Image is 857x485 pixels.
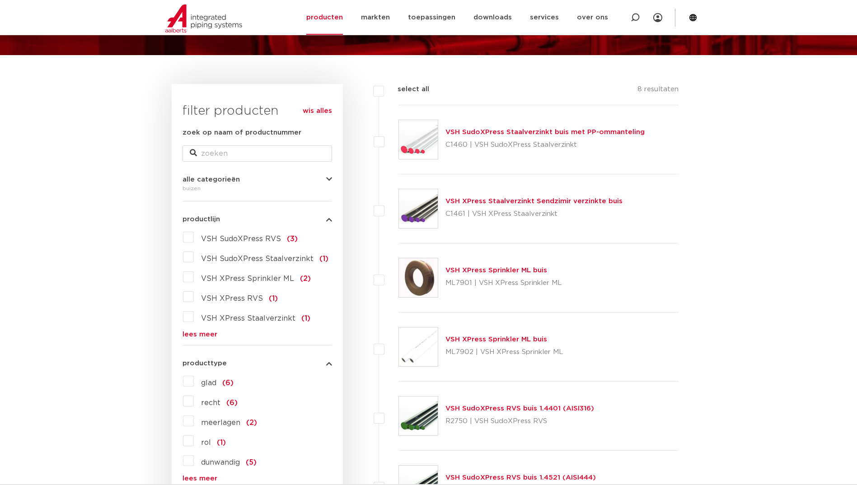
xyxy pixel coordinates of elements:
button: productlijn [183,216,332,223]
a: VSH SudoXPress RVS buis 1.4521 (AISI444) [445,474,596,481]
label: zoek op naam of productnummer [183,127,301,138]
span: (2) [246,419,257,426]
input: zoeken [183,145,332,162]
img: Thumbnail for VSH SudoXPress RVS buis 1.4401 (AISI316) [399,396,438,435]
span: VSH XPress Staalverzinkt [201,315,295,322]
p: R2750 | VSH SudoXPress RVS [445,414,594,429]
p: C1461 | VSH XPress Staalverzinkt [445,207,623,221]
span: (1) [217,439,226,446]
p: 8 resultaten [637,84,679,98]
a: VSH XPress Staalverzinkt Sendzimir verzinkte buis [445,198,623,205]
a: VSH SudoXPress RVS buis 1.4401 (AISI316) [445,405,594,412]
span: (6) [222,379,234,387]
div: buizen [183,183,332,194]
a: wis alles [303,106,332,117]
span: productlijn [183,216,220,223]
label: select all [384,84,429,95]
span: rol [201,439,211,446]
button: alle categorieën [183,176,332,183]
span: VSH SudoXPress RVS [201,235,281,242]
img: Thumbnail for VSH XPress Staalverzinkt Sendzimir verzinkte buis [399,189,438,228]
img: Thumbnail for VSH XPress Sprinkler ML buis [399,258,438,297]
p: ML7902 | VSH XPress Sprinkler ML [445,345,563,359]
span: recht [201,399,220,406]
button: producttype [183,360,332,367]
span: (1) [319,255,328,262]
span: dunwandig [201,459,240,466]
span: (1) [269,295,278,302]
span: (5) [246,459,257,466]
a: VSH XPress Sprinkler ML buis [445,336,547,343]
p: C1460 | VSH SudoXPress Staalverzinkt [445,138,645,152]
img: Thumbnail for VSH XPress Sprinkler ML buis [399,327,438,366]
a: lees meer [183,475,332,482]
span: (1) [301,315,310,322]
span: VSH XPress RVS [201,295,263,302]
img: Thumbnail for VSH SudoXPress Staalverzinkt buis met PP-ommanteling [399,120,438,159]
h3: filter producten [183,102,332,120]
span: (6) [226,399,238,406]
span: glad [201,379,216,387]
span: producttype [183,360,227,367]
p: ML7901 | VSH XPress Sprinkler ML [445,276,562,290]
a: lees meer [183,331,332,338]
a: VSH SudoXPress Staalverzinkt buis met PP-ommanteling [445,129,645,135]
span: alle categorieën [183,176,240,183]
span: (2) [300,275,311,282]
a: VSH XPress Sprinkler ML buis [445,267,547,274]
span: (3) [287,235,298,242]
span: VSH SudoXPress Staalverzinkt [201,255,314,262]
span: meerlagen [201,419,240,426]
span: VSH XPress Sprinkler ML [201,275,294,282]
